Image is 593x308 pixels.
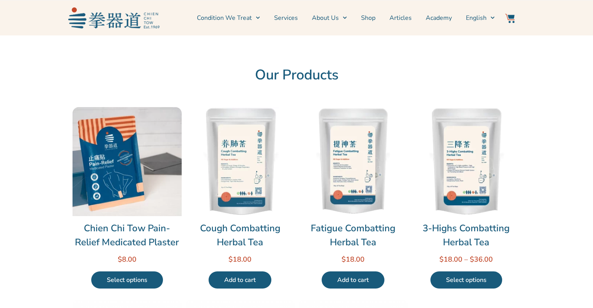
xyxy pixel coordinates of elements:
img: Cough Combatting Herbal Tea [186,107,295,216]
h2: Our Products [73,67,521,84]
bdi: 18.00 [439,255,462,264]
a: Chien Chi Tow Pain-Relief Medicated Plaster [73,221,182,249]
a: Articles [389,8,412,28]
a: Condition We Treat [197,8,260,28]
img: Website Icon-03 [505,14,515,23]
bdi: 8.00 [118,255,136,264]
span: $ [439,255,444,264]
a: Cough Combatting Herbal Tea [186,221,295,249]
a: Fatigue Combatting Herbal Tea [299,221,408,249]
img: Fatigue Combatting Herbal Tea [299,107,408,216]
bdi: 18.00 [228,255,251,264]
a: Select options for “Chien Chi Tow Pain-Relief Medicated Plaster” [91,271,163,289]
span: $ [470,255,474,264]
span: English [466,13,487,23]
img: 3-Highs Combatting Herbal Tea [412,107,521,216]
a: Add to cart: “Cough Combatting Herbal Tea” [209,271,271,289]
a: Add to cart: “Fatigue Combatting Herbal Tea” [322,271,384,289]
a: Academy [426,8,452,28]
a: Shop [361,8,375,28]
bdi: 18.00 [342,255,365,264]
span: – [464,255,468,264]
span: $ [342,255,346,264]
a: About Us [312,8,347,28]
a: English [466,8,495,28]
bdi: 36.00 [470,255,493,264]
a: Services [274,8,298,28]
nav: Menu [163,8,495,28]
a: Select options for “3-Highs Combatting Herbal Tea” [430,271,502,289]
img: Chien Chi Tow Pain-Relief Medicated Plaster [73,107,182,216]
span: $ [118,255,122,264]
a: 3-Highs Combatting Herbal Tea [412,221,521,249]
span: $ [228,255,233,264]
